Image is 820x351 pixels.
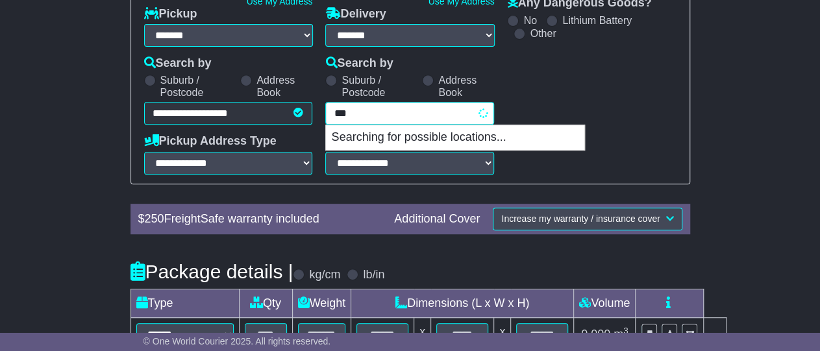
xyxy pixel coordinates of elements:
label: Other [530,27,556,40]
label: Pickup Address Type [144,134,277,149]
button: Increase my warranty / insurance cover [493,208,682,230]
span: 0.000 [581,328,610,341]
label: Delivery [325,7,386,21]
label: kg/cm [309,268,340,282]
label: No [523,14,536,27]
p: Searching for possible locations... [326,125,584,150]
label: Search by [144,56,212,71]
td: Weight [292,289,351,318]
span: © One World Courier 2025. All rights reserved. [143,336,331,346]
sup: 3 [623,326,628,335]
label: lb/in [363,268,384,282]
label: Address Book [438,74,494,99]
label: Address Book [256,74,312,99]
td: Dimensions (L x W x H) [351,289,574,318]
label: Pickup [144,7,197,21]
td: Type [130,289,239,318]
span: 250 [145,212,164,225]
label: Suburb / Postcode [160,74,234,99]
div: $ FreightSafe warranty included [132,212,388,226]
label: Lithium Battery [562,14,632,27]
td: Volume [574,289,636,318]
label: Suburb / Postcode [342,74,416,99]
div: Additional Cover [388,212,486,226]
td: Qty [239,289,292,318]
h4: Package details | [130,261,293,282]
label: Search by [325,56,393,71]
span: m [614,328,628,341]
span: Increase my warranty / insurance cover [501,213,660,224]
